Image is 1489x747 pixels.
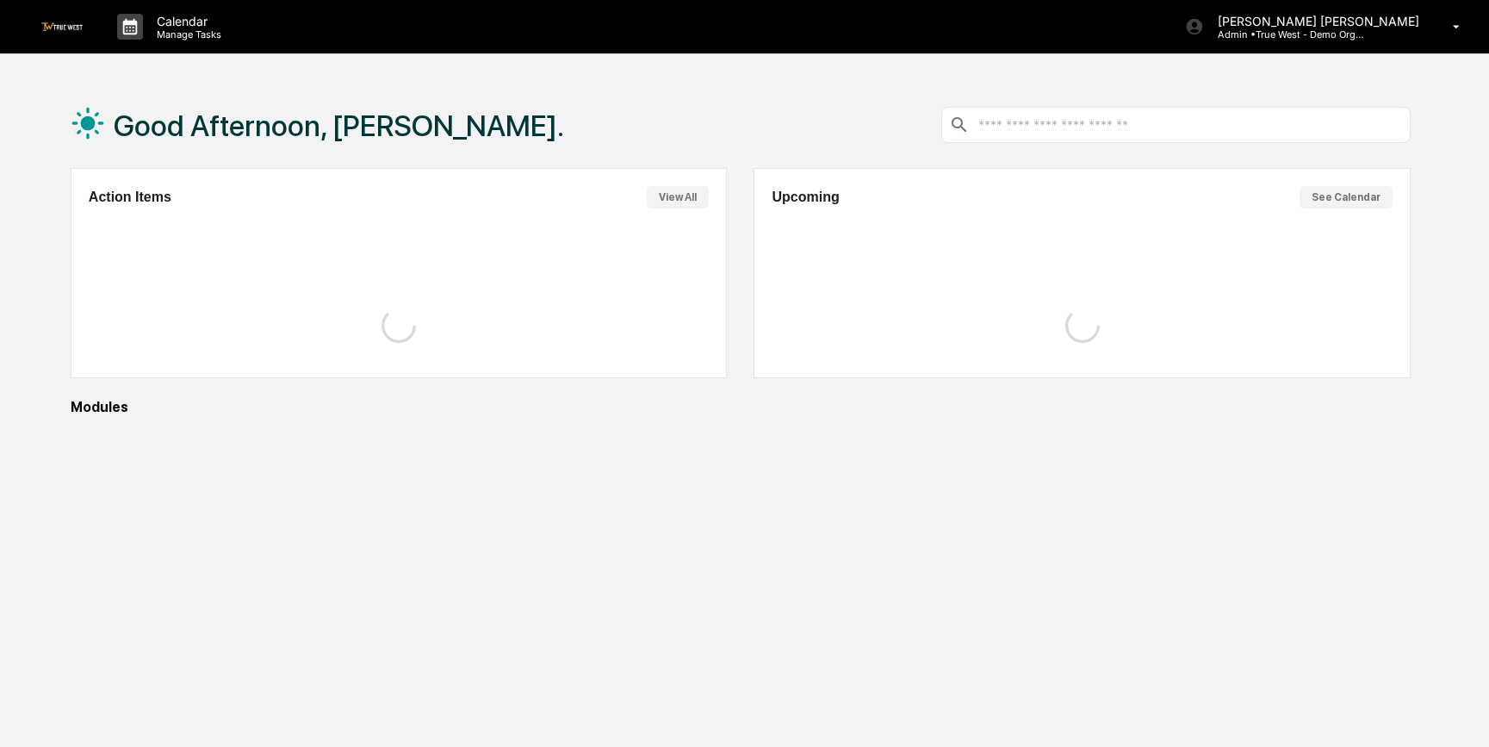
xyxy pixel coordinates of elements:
[143,14,230,28] p: Calendar
[1204,14,1428,28] p: [PERSON_NAME] [PERSON_NAME]
[41,22,83,30] img: logo
[89,190,171,205] h2: Action Items
[71,399,1411,415] div: Modules
[772,190,839,205] h2: Upcoming
[1204,28,1364,40] p: Admin • True West - Demo Organization
[647,186,709,209] button: View All
[143,28,230,40] p: Manage Tasks
[114,109,564,143] h1: Good Afternoon, [PERSON_NAME].
[1300,186,1393,209] button: See Calendar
